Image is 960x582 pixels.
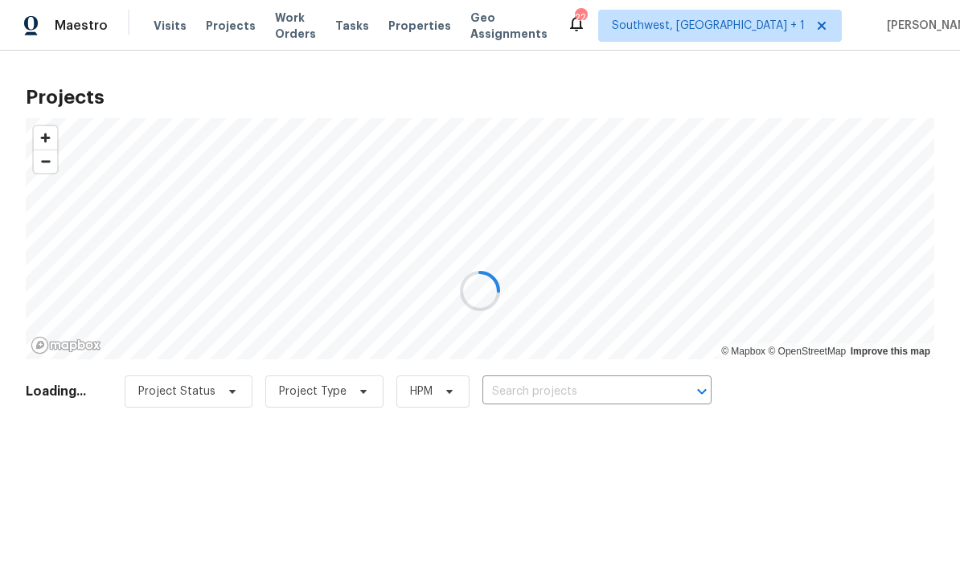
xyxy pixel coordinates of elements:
span: Zoom out [34,150,57,173]
div: 22 [575,10,586,26]
button: Zoom out [34,150,57,173]
a: Mapbox [721,346,765,357]
a: OpenStreetMap [768,346,846,357]
a: Mapbox homepage [31,336,101,355]
button: Zoom in [34,126,57,150]
a: Improve this map [851,346,930,357]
